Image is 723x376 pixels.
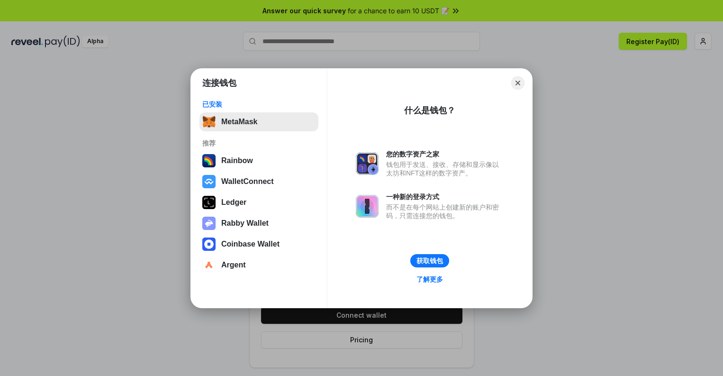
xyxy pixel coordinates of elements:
img: svg+xml,%3Csvg%20xmlns%3D%22http%3A%2F%2Fwww.w3.org%2F2000%2Fsvg%22%20fill%3D%22none%22%20viewBox... [202,217,216,230]
img: svg+xml,%3Csvg%20fill%3D%22none%22%20height%3D%2233%22%20viewBox%3D%220%200%2035%2033%22%20width%... [202,115,216,128]
button: WalletConnect [199,172,318,191]
div: 您的数字资产之家 [386,150,504,158]
div: Argent [221,261,246,269]
div: 什么是钱包？ [404,105,455,116]
img: svg+xml,%3Csvg%20width%3D%2228%22%20height%3D%2228%22%20viewBox%3D%220%200%2028%2028%22%20fill%3D... [202,175,216,188]
button: Rainbow [199,151,318,170]
div: 了解更多 [416,275,443,284]
div: 而不是在每个网站上创建新的账户和密码，只需连接您的钱包。 [386,203,504,220]
button: Argent [199,256,318,275]
div: 已安装 [202,100,316,109]
div: Rabby Wallet [221,219,269,228]
img: svg+xml,%3Csvg%20width%3D%22120%22%20height%3D%22120%22%20viewBox%3D%220%200%20120%20120%22%20fil... [202,154,216,167]
button: Close [511,76,524,90]
div: WalletConnect [221,177,274,186]
div: Ledger [221,198,246,207]
img: svg+xml,%3Csvg%20xmlns%3D%22http%3A%2F%2Fwww.w3.org%2F2000%2Fsvg%22%20fill%3D%22none%22%20viewBox... [356,195,379,218]
button: Coinbase Wallet [199,235,318,254]
img: svg+xml,%3Csvg%20width%3D%2228%22%20height%3D%2228%22%20viewBox%3D%220%200%2028%2028%22%20fill%3D... [202,258,216,272]
div: Coinbase Wallet [221,240,280,248]
a: 了解更多 [411,273,449,285]
div: 一种新的登录方式 [386,193,504,201]
img: svg+xml,%3Csvg%20xmlns%3D%22http%3A%2F%2Fwww.w3.org%2F2000%2Fsvg%22%20fill%3D%22none%22%20viewBox... [356,152,379,175]
div: 钱包用于发送、接收、存储和显示像以太坊和NFT这样的数字资产。 [386,160,504,177]
h1: 连接钱包 [202,77,236,89]
div: MetaMask [221,118,257,126]
button: Ledger [199,193,318,212]
div: Rainbow [221,156,253,165]
img: svg+xml,%3Csvg%20xmlns%3D%22http%3A%2F%2Fwww.w3.org%2F2000%2Fsvg%22%20width%3D%2228%22%20height%3... [202,196,216,209]
button: MetaMask [199,112,318,131]
button: 获取钱包 [410,254,449,267]
div: 获取钱包 [416,257,443,265]
img: svg+xml,%3Csvg%20width%3D%2228%22%20height%3D%2228%22%20viewBox%3D%220%200%2028%2028%22%20fill%3D... [202,238,216,251]
div: 推荐 [202,139,316,147]
button: Rabby Wallet [199,214,318,233]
